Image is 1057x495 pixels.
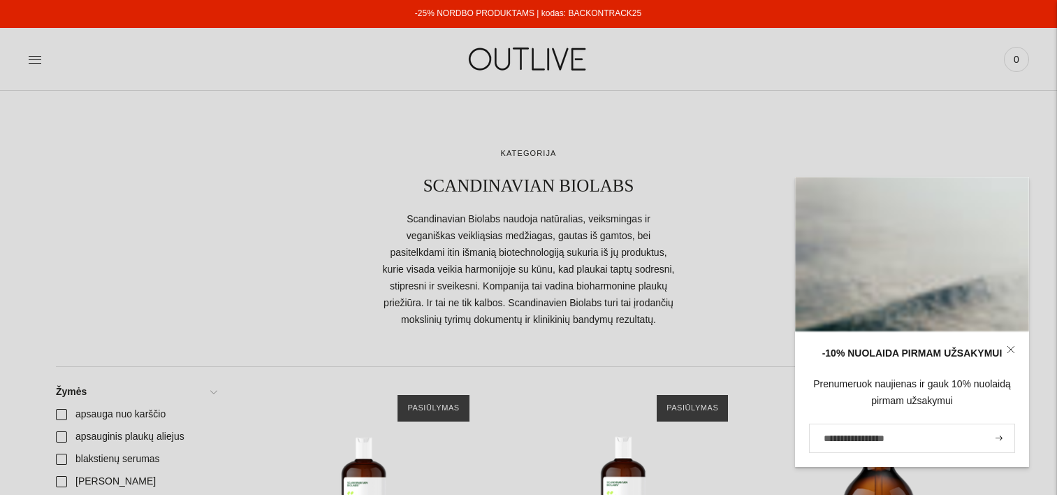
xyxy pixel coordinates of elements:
div: -10% NUOLAIDA PIRMAM UŽSAKYMUI [809,345,1015,362]
a: apsauga nuo karščio [48,403,224,426]
a: blakstienų serumas [48,448,224,471]
span: 0 [1007,50,1026,69]
a: Žymės [48,381,224,403]
a: -25% NORDBO PRODUKTAMS | kodas: BACKONTRACK25 [415,8,641,18]
a: apsauginis plaukų aliejus [48,426,224,448]
div: Prenumeruok naujienas ir gauk 10% nuolaidą pirmam užsakymui [809,376,1015,410]
a: 0 [1004,44,1029,75]
a: [PERSON_NAME] [48,471,224,493]
img: OUTLIVE [442,35,616,83]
